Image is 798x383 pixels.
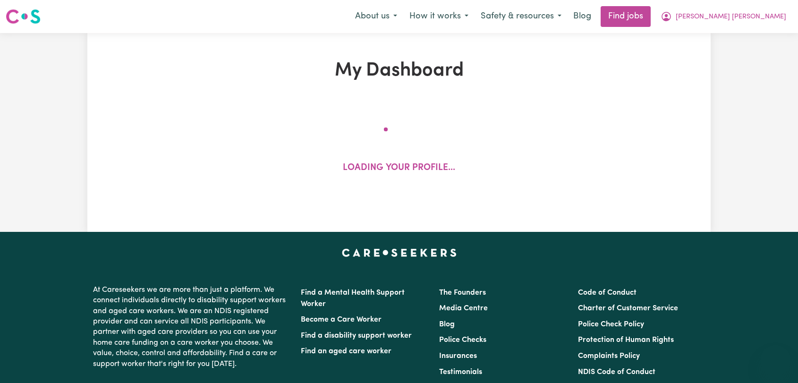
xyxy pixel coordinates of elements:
[568,6,597,27] a: Blog
[676,12,786,22] span: [PERSON_NAME] [PERSON_NAME]
[301,316,382,323] a: Become a Care Worker
[578,305,678,312] a: Charter of Customer Service
[760,345,790,375] iframe: Button to launch messaging window
[6,8,41,25] img: Careseekers logo
[601,6,651,27] a: Find jobs
[197,60,601,82] h1: My Dashboard
[578,289,637,297] a: Code of Conduct
[439,336,486,344] a: Police Checks
[349,7,403,26] button: About us
[439,321,455,328] a: Blog
[578,336,674,344] a: Protection of Human Rights
[93,281,289,373] p: At Careseekers we are more than just a platform. We connect individuals directly to disability su...
[439,289,486,297] a: The Founders
[578,352,640,360] a: Complaints Policy
[342,249,457,256] a: Careseekers home page
[6,6,41,27] a: Careseekers logo
[439,368,482,376] a: Testimonials
[343,162,455,175] p: Loading your profile...
[439,352,477,360] a: Insurances
[578,368,655,376] a: NDIS Code of Conduct
[439,305,488,312] a: Media Centre
[578,321,644,328] a: Police Check Policy
[654,7,792,26] button: My Account
[403,7,475,26] button: How it works
[301,332,412,340] a: Find a disability support worker
[475,7,568,26] button: Safety & resources
[301,289,405,308] a: Find a Mental Health Support Worker
[301,348,391,355] a: Find an aged care worker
